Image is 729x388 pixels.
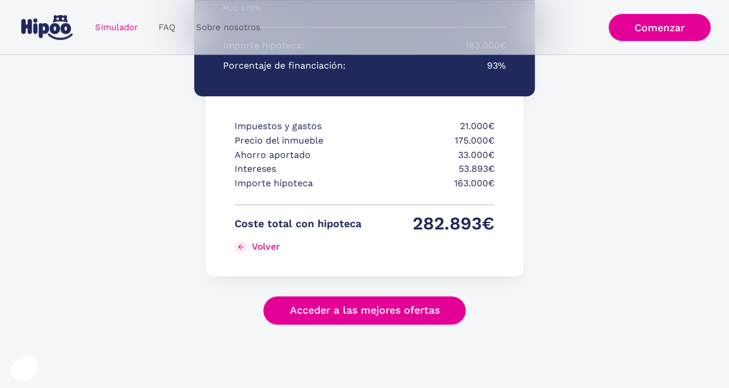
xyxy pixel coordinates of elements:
p: Precio del inmueble [235,134,361,148]
p: 33.000€ [368,148,494,163]
p: Coste total con hipoteca [235,217,361,231]
a: FAQ [148,16,186,39]
a: Simulador [85,16,148,39]
p: 163.000€ [368,176,494,191]
p: Impuestos y gastos [235,119,361,134]
p: 175.000€ [368,134,494,148]
p: 53.893€ [368,162,494,176]
a: Comenzar [609,14,711,41]
p: 93% [487,59,506,73]
div: Volver [252,241,279,252]
p: 282.893€ [368,217,494,231]
p: Porcentaje de financiación: [223,59,346,73]
p: 21.000€ [368,119,494,134]
a: Sobre nosotros [186,16,271,39]
a: Acceder a las mejores ofertas [263,296,466,325]
a: Volver [235,238,361,256]
p: Importe hipoteca [235,176,361,191]
a: home [19,10,75,44]
p: Ahorro aportado [235,148,361,163]
p: Intereses [235,162,361,176]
